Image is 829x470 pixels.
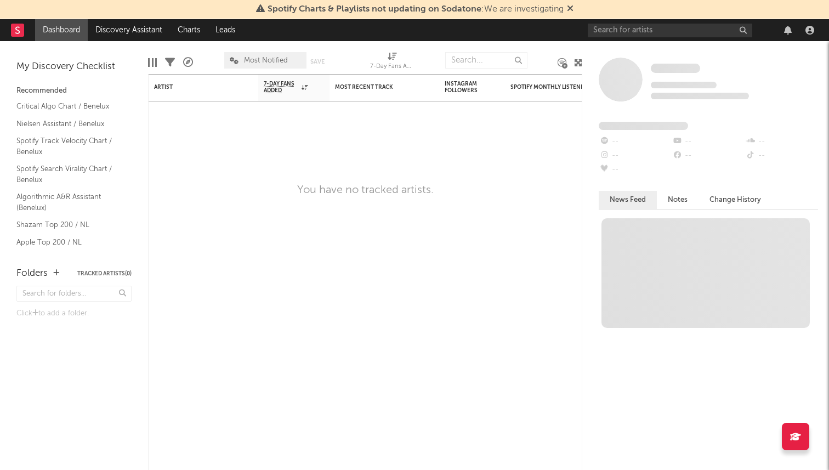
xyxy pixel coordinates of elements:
span: Some Artist [651,64,700,73]
span: Most Notified [244,57,288,64]
a: Some Artist [651,63,700,74]
a: Critical Algo Chart / Benelux [16,100,121,112]
div: -- [745,134,818,149]
div: -- [672,134,745,149]
div: Folders [16,267,48,280]
a: Leads [208,19,243,41]
div: My Discovery Checklist [16,60,132,73]
span: Spotify Charts & Playlists not updating on Sodatone [268,5,481,14]
div: Recommended [16,84,132,98]
div: Instagram Followers [445,81,483,94]
button: Notes [657,191,699,209]
div: Filters [165,47,175,78]
span: 0 fans last week [651,93,749,99]
div: Artist [154,84,236,90]
span: Dismiss [567,5,574,14]
div: Most Recent Track [335,84,417,90]
span: Tracking Since: [DATE] [651,82,717,88]
span: Fans Added by Platform [599,122,688,130]
div: -- [745,149,818,163]
div: 7-Day Fans Added (7-Day Fans Added) [370,47,414,78]
div: Click to add a folder. [16,307,132,320]
div: Edit Columns [148,47,157,78]
a: Shazam Top 200 / NL [16,219,121,231]
a: Charts [170,19,208,41]
a: Spotify Search Virality Chart / Benelux [16,163,121,185]
button: Tracked Artists(0) [77,271,132,276]
div: A&R Pipeline [183,47,193,78]
input: Search for artists [588,24,752,37]
a: Spotify Track Velocity Chart / Benelux [16,135,121,157]
div: -- [599,163,672,177]
button: Change History [699,191,772,209]
a: Nielsen Assistant / Benelux [16,118,121,130]
a: Dashboard [35,19,88,41]
span: : We are investigating [268,5,564,14]
div: Spotify Monthly Listeners [510,84,593,90]
a: Algorithmic A&R Assistant (Benelux) [16,191,121,213]
button: News Feed [599,191,657,209]
div: -- [672,149,745,163]
div: You have no tracked artists. [297,184,434,197]
div: -- [599,134,672,149]
div: -- [599,149,672,163]
a: Discovery Assistant [88,19,170,41]
input: Search for folders... [16,286,132,302]
span: 7-Day Fans Added [264,81,299,94]
input: Search... [445,52,527,69]
div: 7-Day Fans Added (7-Day Fans Added) [370,60,414,73]
button: Save [310,59,325,65]
a: Apple Top 200 / NL [16,236,121,248]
